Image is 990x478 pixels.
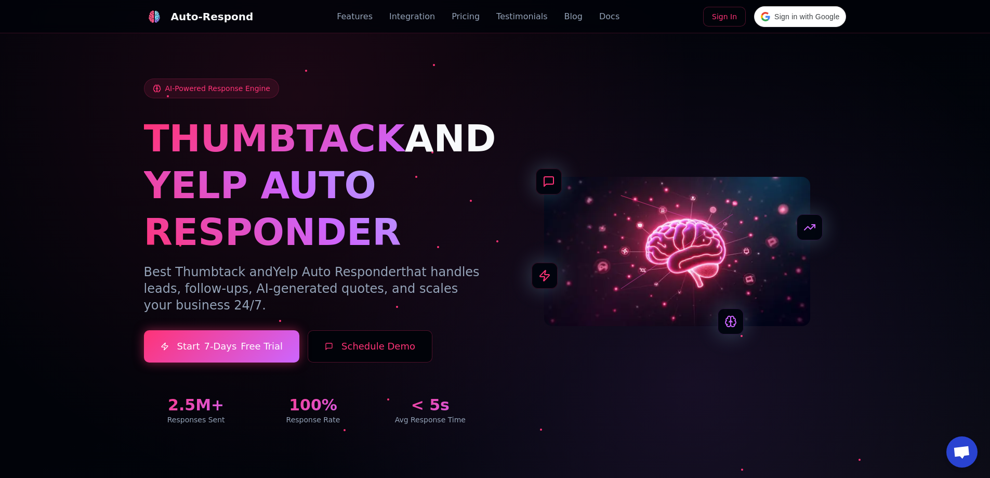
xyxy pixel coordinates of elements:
div: < 5s [378,396,482,415]
a: Blog [564,10,583,23]
div: 100% [261,396,365,415]
div: 2.5M+ [144,396,248,415]
p: Best Thumbtack and that handles leads, follow-ups, AI-generated quotes, and scales your business ... [144,264,483,314]
span: Sign in with Google [774,11,839,22]
a: Auto-Respond [144,6,254,27]
a: Features [337,10,373,23]
a: Integration [389,10,435,23]
div: Avg Response Time [378,415,482,425]
a: Docs [599,10,619,23]
a: Testimonials [496,10,548,23]
span: Yelp Auto Responder [273,265,401,279]
div: Response Rate [261,415,365,425]
div: Sign in with Google [754,6,846,27]
span: AI-Powered Response Engine [165,83,270,94]
span: THUMBTACK [144,117,405,160]
span: AND [405,117,496,160]
h1: YELP AUTO RESPONDER [144,162,483,255]
img: logo.svg [148,10,160,23]
img: AI Neural Network Brain [544,177,810,327]
a: Open chat [946,436,978,468]
span: 7-Days [204,339,236,354]
div: Auto-Respond [171,9,254,24]
a: Start7-DaysFree Trial [144,330,300,363]
a: Pricing [452,10,480,23]
a: Sign In [703,7,746,27]
div: Responses Sent [144,415,248,425]
button: Schedule Demo [308,330,432,363]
